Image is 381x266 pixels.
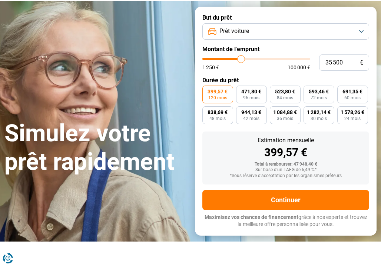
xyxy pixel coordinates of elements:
[241,89,261,94] span: 471,80 €
[209,116,226,121] span: 48 mois
[342,89,362,94] span: 691,35 €
[311,96,327,100] span: 72 mois
[360,60,363,66] span: €
[344,96,361,100] span: 60 mois
[208,173,363,179] div: *Sous réserve d'acceptation par les organismes prêteurs
[243,96,259,100] span: 96 mois
[344,116,361,121] span: 24 mois
[311,116,327,121] span: 30 mois
[202,77,369,84] label: Durée du prêt
[205,214,298,220] span: Maximisez vos chances de financement
[273,110,297,115] span: 1 084,88 €
[208,89,228,94] span: 399,57 €
[277,96,293,100] span: 84 mois
[208,167,363,173] div: Sur base d'un TAEG de 6,49 %*
[202,190,369,210] button: Continuer
[219,27,249,35] span: Prêt voiture
[208,96,227,100] span: 120 mois
[208,137,363,143] div: Estimation mensuelle
[341,110,364,115] span: 1 578,26 €
[243,116,259,121] span: 42 mois
[202,14,369,21] label: But du prêt
[202,23,369,40] button: Prêt voiture
[202,65,219,70] span: 1 250 €
[309,89,329,94] span: 593,46 €
[241,110,261,115] span: 944,13 €
[202,46,369,53] label: Montant de l'emprunt
[4,119,186,176] h1: Simulez votre prêt rapidement
[202,214,369,228] p: grâce à nos experts et trouvez la meilleure offre personnalisée pour vous.
[208,147,363,158] div: 399,57 €
[208,162,363,167] div: Total à rembourser: 47 948,40 €
[307,110,331,115] span: 1 282,14 €
[288,65,310,70] span: 100 000 €
[277,116,293,121] span: 36 mois
[275,89,295,94] span: 523,80 €
[208,110,228,115] span: 838,69 €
